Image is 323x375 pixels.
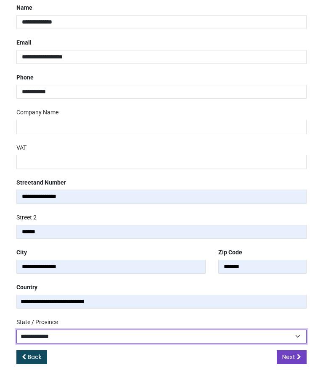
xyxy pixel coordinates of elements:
label: Phone [16,71,34,85]
label: City [16,246,27,260]
label: Name [16,1,32,15]
label: Country [16,280,37,295]
label: VAT [16,141,26,155]
span: Back [28,353,42,361]
label: State / Province [16,315,58,330]
label: Company Name [16,106,58,120]
a: Back [16,350,47,364]
label: Street [16,176,66,190]
span: Next [282,353,295,361]
label: Zip Code [218,246,242,260]
span: and Number [33,179,66,186]
label: Email [16,36,32,50]
a: Next [277,350,307,364]
label: Street 2 [16,211,37,225]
